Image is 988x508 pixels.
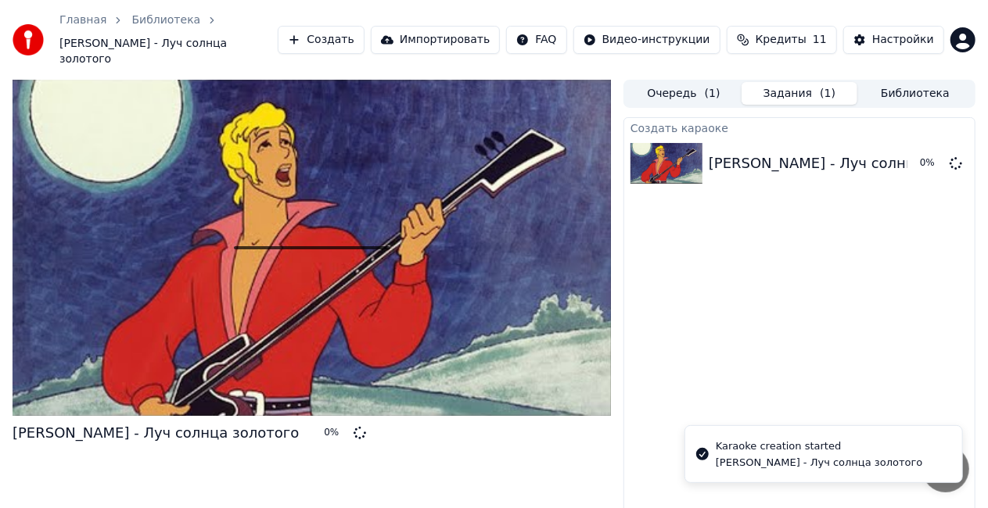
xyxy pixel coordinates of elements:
[59,13,278,67] nav: breadcrumb
[59,13,106,28] a: Главная
[59,36,278,67] span: [PERSON_NAME] - Луч солнца золотого
[506,26,566,54] button: FAQ
[626,82,742,105] button: Очередь
[872,32,934,48] div: Настройки
[820,86,835,102] span: ( 1 )
[716,456,923,470] div: [PERSON_NAME] - Луч солнца золотого
[756,32,807,48] span: Кредиты
[324,427,347,439] div: 0 %
[716,438,923,454] div: Karaoke creation started
[742,82,857,105] button: Задания
[843,26,944,54] button: Настройки
[857,82,973,105] button: Библиотека
[705,86,720,102] span: ( 1 )
[13,24,44,55] img: youka
[813,32,827,48] span: 11
[920,157,943,170] div: 0 %
[573,26,720,54] button: Видео-инструкции
[131,13,200,28] a: Библиотека
[727,26,837,54] button: Кредиты11
[278,26,364,54] button: Создать
[624,118,975,137] div: Создать караоке
[13,422,299,444] div: [PERSON_NAME] - Луч солнца золотого
[371,26,501,54] button: Импортировать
